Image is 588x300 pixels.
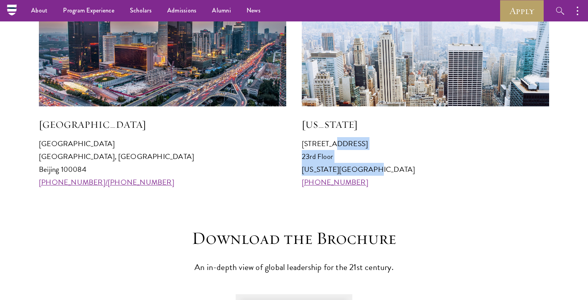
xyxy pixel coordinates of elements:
[173,228,415,249] h3: Download the Brochure
[302,137,549,189] p: [STREET_ADDRESS] 23rd Floor [US_STATE][GEOGRAPHIC_DATA]
[39,137,286,189] p: [GEOGRAPHIC_DATA] [GEOGRAPHIC_DATA], [GEOGRAPHIC_DATA] Beijing 100084
[39,176,174,188] a: [PHONE_NUMBER]/[PHONE_NUMBER]
[39,118,286,131] h5: [GEOGRAPHIC_DATA]
[302,176,368,188] a: [PHONE_NUMBER]
[302,118,549,131] h5: [US_STATE]
[173,260,415,275] p: An in-depth view of global leadership for the 21st century.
